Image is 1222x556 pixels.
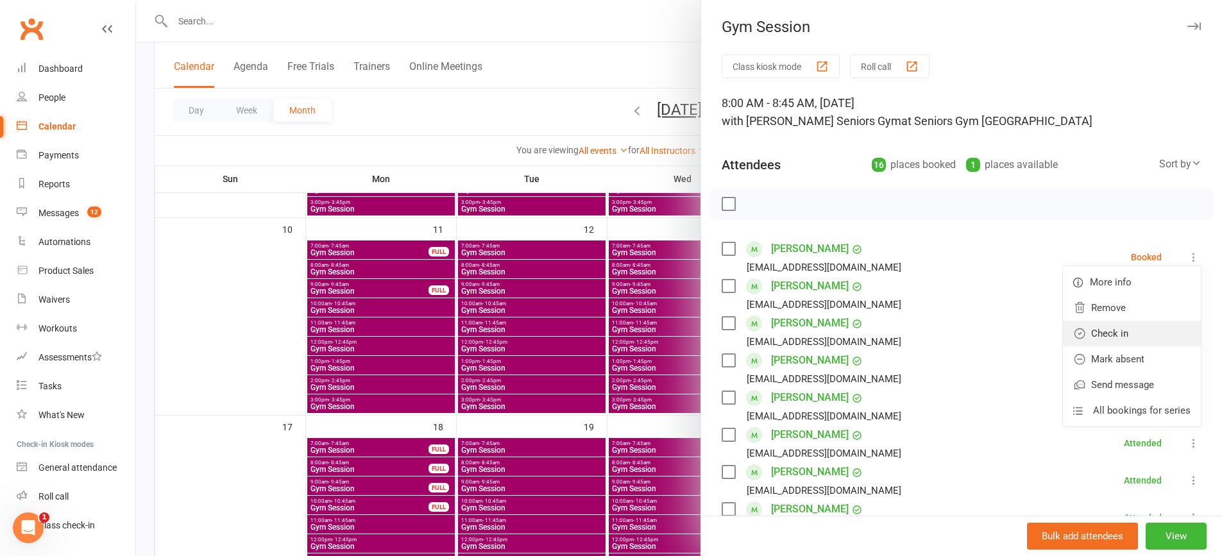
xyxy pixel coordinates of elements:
div: 1 [966,158,980,172]
a: Dashboard [17,55,135,83]
div: [EMAIL_ADDRESS][DOMAIN_NAME] [747,296,901,313]
button: Class kiosk mode [722,55,840,78]
a: Remove [1063,295,1201,321]
a: Waivers [17,285,135,314]
div: Automations [38,237,90,247]
div: Gym Session [701,18,1222,36]
div: Sort by [1159,156,1201,173]
div: Reports [38,179,70,189]
span: at Seniors Gym [GEOGRAPHIC_DATA] [901,114,1092,128]
div: Class check-in [38,520,95,530]
a: Clubworx [15,13,47,45]
span: 12 [87,206,101,217]
div: Attended [1124,476,1162,485]
div: Tasks [38,381,62,391]
a: Reports [17,170,135,199]
div: [EMAIL_ADDRESS][DOMAIN_NAME] [747,371,901,387]
a: [PERSON_NAME] [771,499,849,519]
a: [PERSON_NAME] [771,387,849,408]
a: [PERSON_NAME] [771,425,849,445]
a: General attendance kiosk mode [17,453,135,482]
a: Roll call [17,482,135,511]
div: places available [966,156,1058,174]
a: Check in [1063,321,1201,346]
div: What's New [38,410,85,420]
button: View [1146,523,1207,550]
button: Roll call [850,55,929,78]
a: Mark absent [1063,346,1201,372]
a: [PERSON_NAME] [771,313,849,333]
a: Calendar [17,112,135,141]
a: [PERSON_NAME] [771,239,849,259]
div: [EMAIL_ADDRESS][DOMAIN_NAME] [747,333,901,350]
div: Product Sales [38,265,94,276]
a: [PERSON_NAME] [771,350,849,371]
div: Dashboard [38,63,83,74]
a: Automations [17,228,135,257]
div: Payments [38,150,79,160]
span: with [PERSON_NAME] Seniors Gym [722,114,901,128]
div: General attendance [38,462,117,473]
a: [PERSON_NAME] [771,462,849,482]
span: More info [1090,274,1132,290]
div: places booked [872,156,956,174]
div: Booked [1131,253,1162,262]
div: Attended [1124,513,1162,522]
a: Tasks [17,372,135,401]
a: All bookings for series [1063,398,1201,423]
div: Roll call [38,491,69,501]
a: Messages 12 [17,199,135,228]
div: 16 [872,158,886,172]
a: Send message [1063,372,1201,398]
div: Waivers [38,294,70,305]
div: Workouts [38,323,77,333]
a: Payments [17,141,135,170]
a: More info [1063,269,1201,295]
a: Product Sales [17,257,135,285]
div: Assessments [38,352,102,362]
a: Workouts [17,314,135,343]
div: Messages [38,208,79,218]
div: [EMAIL_ADDRESS][DOMAIN_NAME] [747,408,901,425]
a: [PERSON_NAME] [771,276,849,296]
a: People [17,83,135,112]
a: Class kiosk mode [17,511,135,540]
div: Attended [1124,439,1162,448]
button: Bulk add attendees [1027,523,1138,550]
div: Calendar [38,121,76,131]
div: [EMAIL_ADDRESS][DOMAIN_NAME] [747,259,901,276]
div: People [38,92,65,103]
span: All bookings for series [1093,403,1191,418]
div: Attendees [722,156,781,174]
div: [EMAIL_ADDRESS][DOMAIN_NAME] [747,445,901,462]
div: [EMAIL_ADDRESS][DOMAIN_NAME] [747,482,901,499]
a: What's New [17,401,135,430]
span: 1 [39,512,49,523]
a: Assessments [17,343,135,372]
div: 8:00 AM - 8:45 AM, [DATE] [722,94,1201,130]
iframe: Intercom live chat [13,512,44,543]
